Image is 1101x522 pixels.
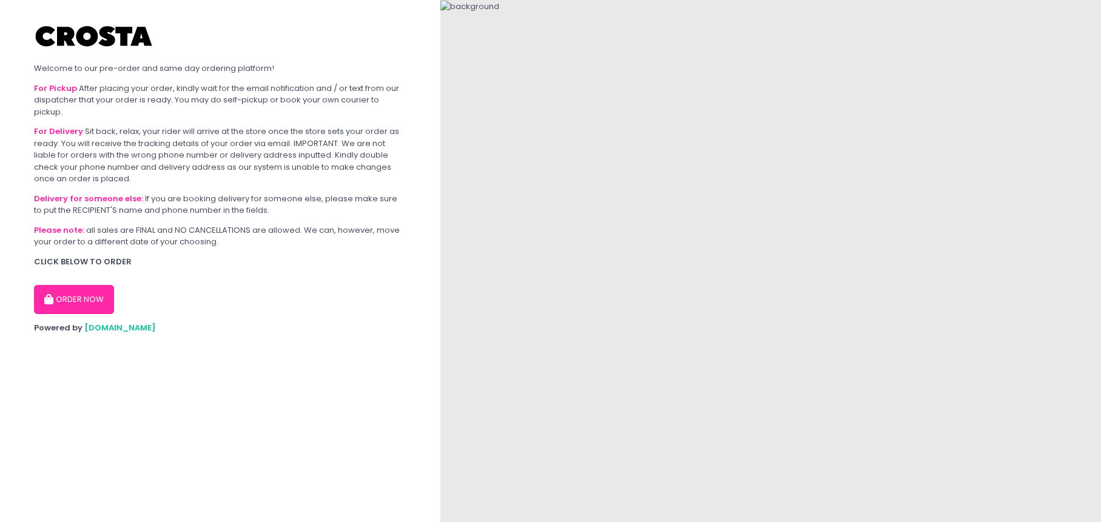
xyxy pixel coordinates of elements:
div: CLICK BELOW TO ORDER [34,256,406,268]
div: Powered by [34,322,406,334]
b: Please note: [34,224,84,236]
div: all sales are FINAL and NO CANCELLATIONS are allowed. We can, however, move your order to a diffe... [34,224,406,248]
b: Delivery for someone else: [34,193,143,204]
b: For Delivery [34,125,83,137]
div: If you are booking delivery for someone else, please make sure to put the RECIPIENT'S name and ph... [34,193,406,216]
button: ORDER NOW [34,285,114,314]
img: Crosta Pizzeria [34,18,155,55]
b: For Pickup [34,82,77,94]
div: Welcome to our pre-order and same day ordering platform! [34,62,406,75]
div: Sit back, relax, your rider will arrive at the store once the store sets your order as ready. You... [34,125,406,185]
a: [DOMAIN_NAME] [84,322,156,333]
div: After placing your order, kindly wait for the email notification and / or text from our dispatche... [34,82,406,118]
img: background [440,1,499,13]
